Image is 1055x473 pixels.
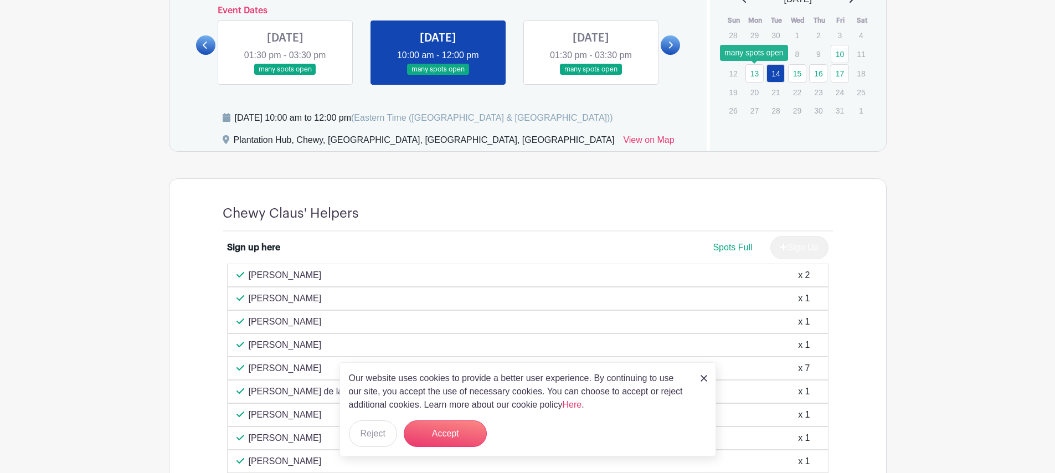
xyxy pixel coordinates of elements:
a: 13 [745,64,764,83]
th: Wed [788,15,809,26]
button: Reject [349,420,397,447]
p: 12 [724,65,742,82]
div: x 1 [798,455,810,468]
p: [PERSON_NAME] [249,338,322,352]
span: Spots Full [713,243,752,252]
div: x 1 [798,408,810,421]
div: x 7 [798,362,810,375]
p: 8 [788,45,806,63]
div: x 1 [798,338,810,352]
p: 29 [745,27,764,44]
p: 9 [809,45,827,63]
a: View on Map [623,133,674,151]
p: 20 [745,84,764,101]
h4: Chewy Claus' Helpers [223,205,359,222]
p: [PERSON_NAME] [249,431,322,445]
div: x 1 [798,431,810,445]
a: 15 [788,64,806,83]
span: (Eastern Time ([GEOGRAPHIC_DATA] & [GEOGRAPHIC_DATA])) [351,113,613,122]
p: 4 [852,27,870,44]
p: 22 [788,84,806,101]
th: Mon [745,15,766,26]
p: 18 [852,65,870,82]
div: Plantation Hub, Chewy, [GEOGRAPHIC_DATA], [GEOGRAPHIC_DATA], [GEOGRAPHIC_DATA] [234,133,615,151]
p: 2 [809,27,827,44]
p: 3 [831,27,849,44]
div: x 1 [798,315,810,328]
div: x 2 [798,269,810,282]
p: [PERSON_NAME] [249,269,322,282]
h6: Event Dates [215,6,661,16]
th: Fri [830,15,852,26]
img: close_button-5f87c8562297e5c2d7936805f587ecaba9071eb48480494691a3f1689db116b3.svg [701,375,707,382]
p: 30 [809,102,827,119]
p: 31 [831,102,849,119]
p: 19 [724,84,742,101]
p: 26 [724,102,742,119]
p: [PERSON_NAME] [249,455,322,468]
p: 11 [852,45,870,63]
p: [PERSON_NAME] de la [PERSON_NAME] [249,385,419,398]
th: Tue [766,15,788,26]
a: 16 [809,64,827,83]
p: [PERSON_NAME] [249,292,322,305]
p: 23 [809,84,827,101]
p: Our website uses cookies to provide a better user experience. By continuing to use our site, you ... [349,372,689,412]
div: Sign up here [227,241,280,254]
a: 17 [831,64,849,83]
p: 24 [831,84,849,101]
a: Here [563,400,582,409]
div: x 1 [798,385,810,398]
a: 14 [766,64,785,83]
a: 10 [831,45,849,63]
p: [PERSON_NAME] [249,315,322,328]
p: 29 [788,102,806,119]
th: Sun [723,15,745,26]
div: x 1 [798,292,810,305]
button: Accept [404,420,487,447]
p: [PERSON_NAME] [249,362,322,375]
p: 1 [852,102,870,119]
div: many spots open [720,45,788,61]
p: 1 [788,27,806,44]
p: 25 [852,84,870,101]
div: [DATE] 10:00 am to 12:00 pm [235,111,613,125]
th: Sat [851,15,873,26]
p: 28 [724,27,742,44]
p: 27 [745,102,764,119]
p: [PERSON_NAME] [249,408,322,421]
p: 28 [766,102,785,119]
p: 30 [766,27,785,44]
p: 21 [766,84,785,101]
th: Thu [809,15,830,26]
